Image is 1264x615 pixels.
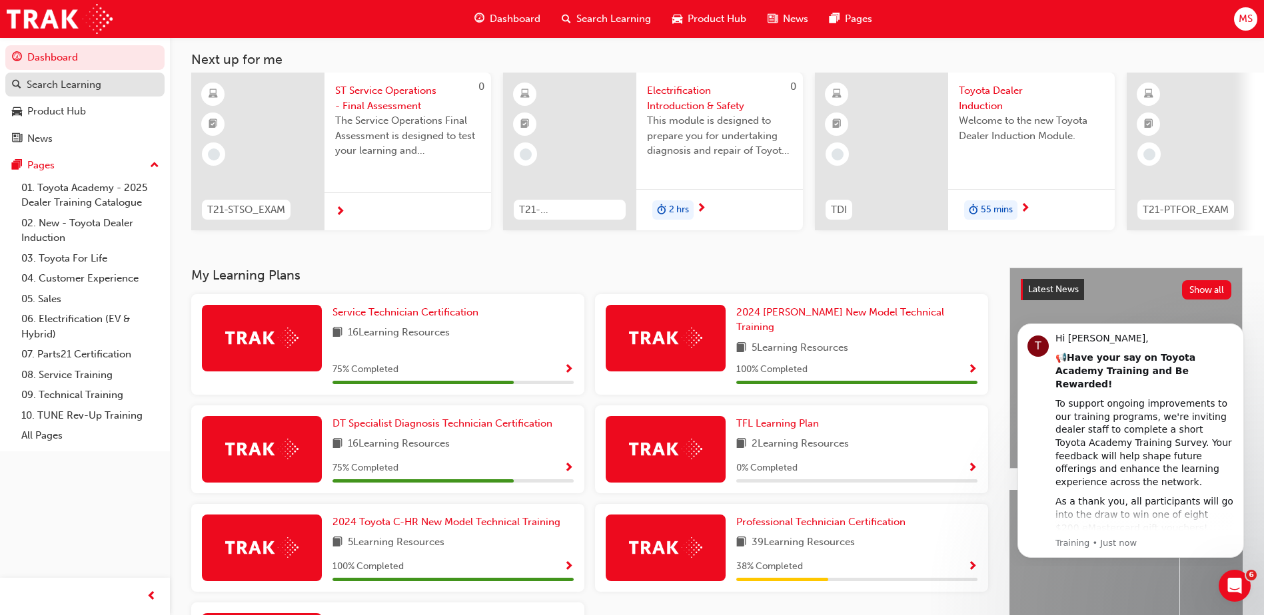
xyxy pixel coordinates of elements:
[5,99,165,124] a: Product Hub
[464,5,551,33] a: guage-iconDashboard
[348,325,450,341] span: 16 Learning Resources
[332,436,342,453] span: book-icon
[348,534,444,551] span: 5 Learning Resources
[752,534,855,551] span: 39 Learning Resources
[5,126,165,151] a: News
[332,306,478,318] span: Service Technician Certification
[736,340,746,357] span: book-icon
[7,4,113,34] img: Trak
[832,148,844,160] span: learningRecordVerb_NONE-icon
[1144,86,1153,103] span: learningResourceType_ELEARNING-icon
[657,202,666,219] span: duration-icon
[1246,570,1257,580] span: 6
[696,203,706,215] span: next-icon
[225,439,299,459] img: Trak
[629,537,702,558] img: Trak
[335,206,345,218] span: next-icon
[191,268,988,283] h3: My Learning Plans
[519,202,620,218] span: T21-FOD_HVIS_PREREQ
[564,558,574,575] button: Show Progress
[332,416,558,431] a: DT Specialist Diagnosis Technician Certification
[783,11,808,27] span: News
[27,77,101,93] div: Search Learning
[1009,268,1243,469] a: Latest NewsShow allHelp Shape the Future of Toyota Academy Training and Win an eMastercard!Revolu...
[16,268,165,289] a: 04. Customer Experience
[736,514,911,530] a: Professional Technician Certification
[478,81,484,93] span: 0
[27,131,53,146] div: News
[209,86,218,103] span: learningResourceType_ELEARNING-icon
[12,106,22,118] span: car-icon
[959,113,1104,143] span: Welcome to the new Toyota Dealer Induction Module.
[967,361,977,378] button: Show Progress
[1234,7,1257,31] button: MS
[969,202,978,219] span: duration-icon
[520,86,530,103] span: learningResourceType_ELEARNING-icon
[16,344,165,365] a: 07. Parts21 Certification
[16,385,165,405] a: 09. Technical Training
[832,116,842,133] span: booktick-icon
[16,248,165,269] a: 03. Toyota For Life
[12,79,21,91] span: search-icon
[736,306,944,333] span: 2024 [PERSON_NAME] New Model Technical Training
[629,439,702,459] img: Trak
[332,305,484,320] a: Service Technician Certification
[662,5,757,33] a: car-iconProduct Hub
[5,153,165,178] button: Pages
[752,436,849,453] span: 2 Learning Resources
[348,436,450,453] span: 16 Learning Resources
[208,148,220,160] span: learningRecordVerb_NONE-icon
[332,461,398,476] span: 75 % Completed
[1020,203,1030,215] span: next-icon
[564,463,574,475] span: Show Progress
[332,516,560,528] span: 2024 Toyota C-HR New Model Technical Training
[503,73,803,230] a: 0T21-FOD_HVIS_PREREQElectrification Introduction & SafetyThis module is designed to prepare you f...
[520,116,530,133] span: booktick-icon
[832,86,842,103] span: learningResourceType_ELEARNING-icon
[997,311,1264,566] iframe: Intercom notifications message
[209,116,218,133] span: booktick-icon
[981,202,1013,218] span: 55 mins
[1144,116,1153,133] span: booktick-icon
[576,11,651,27] span: Search Learning
[967,561,977,573] span: Show Progress
[564,361,574,378] button: Show Progress
[16,309,165,344] a: 06. Electrification (EV & Hybrid)
[490,11,540,27] span: Dashboard
[12,160,22,172] span: pages-icon
[225,327,299,348] img: Trak
[27,104,86,119] div: Product Hub
[736,305,977,335] a: 2024 [PERSON_NAME] New Model Technical Training
[1028,284,1079,295] span: Latest News
[1239,11,1253,27] span: MS
[1143,202,1229,218] span: T21-PTFOR_EXAM
[564,460,574,477] button: Show Progress
[815,73,1115,230] a: TDIToyota Dealer InductionWelcome to the new Toyota Dealer Induction Module.duration-icon55 mins
[736,416,824,431] a: TFL Learning Plan
[27,158,55,173] div: Pages
[335,83,480,113] span: ST Service Operations - Final Assessment
[688,11,746,27] span: Product Hub
[332,362,398,377] span: 75 % Completed
[16,365,165,385] a: 08. Service Training
[150,157,159,174] span: up-icon
[1143,148,1155,160] span: learningRecordVerb_NONE-icon
[16,178,165,213] a: 01. Toyota Academy - 2025 Dealer Training Catalogue
[225,537,299,558] img: Trak
[335,113,480,158] span: The Service Operations Final Assessment is designed to test your learning and understanding of th...
[669,202,689,218] span: 2 hrs
[520,148,532,160] span: learningRecordVerb_NONE-icon
[332,534,342,551] span: book-icon
[16,405,165,426] a: 10. TUNE Rev-Up Training
[736,417,819,429] span: TFL Learning Plan
[16,425,165,446] a: All Pages
[207,202,285,218] span: T21-STSO_EXAM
